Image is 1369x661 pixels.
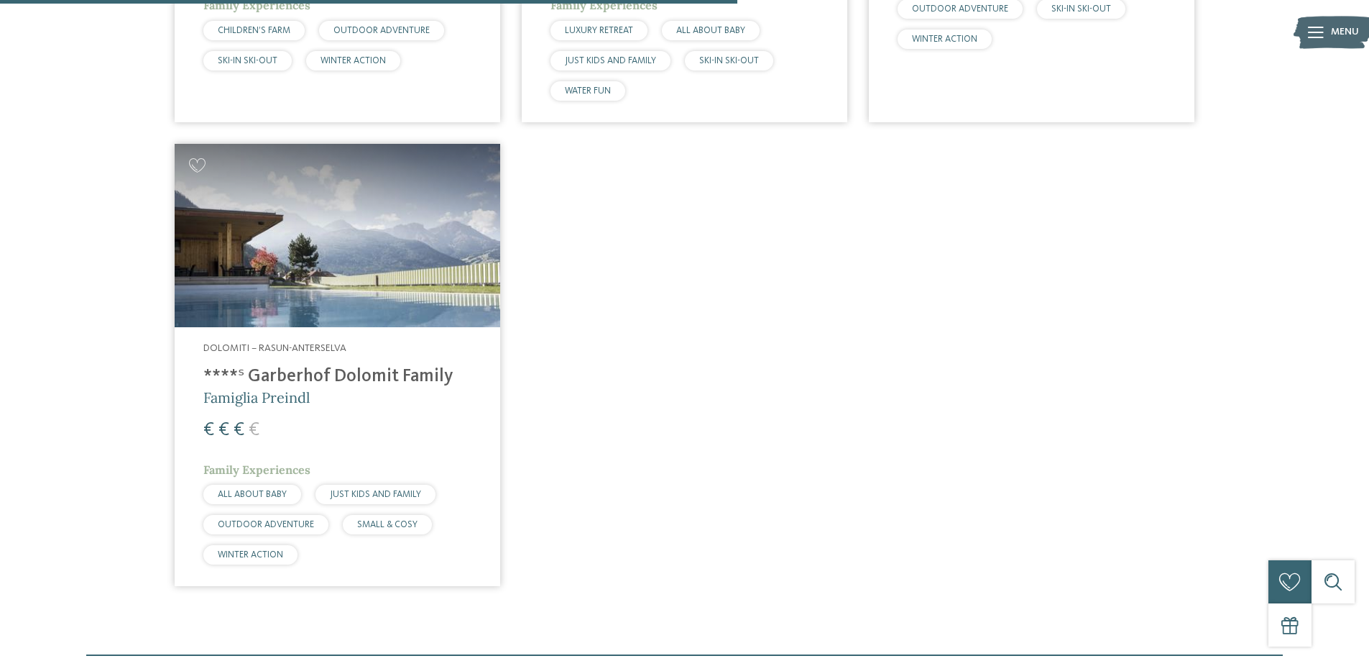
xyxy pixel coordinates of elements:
[203,462,310,477] span: Family Experiences
[676,26,745,35] span: ALL ABOUT BABY
[218,26,290,35] span: CHILDREN’S FARM
[565,26,633,35] span: LUXURY RETREAT
[330,490,421,499] span: JUST KIDS AND FAMILY
[175,144,500,327] img: Cercate un hotel per famiglie? Qui troverete solo i migliori!
[203,366,471,388] h4: ****ˢ Garberhof Dolomit Family
[565,86,611,96] span: WATER FUN
[234,421,244,439] span: €
[321,56,386,65] span: WINTER ACTION
[333,26,430,35] span: OUTDOOR ADVENTURE
[912,4,1008,14] span: OUTDOOR ADVENTURE
[218,550,283,560] span: WINTER ACTION
[218,56,277,65] span: SKI-IN SKI-OUT
[203,388,310,406] span: Famiglia Preindl
[249,421,259,439] span: €
[912,35,977,44] span: WINTER ACTION
[565,56,656,65] span: JUST KIDS AND FAMILY
[203,421,214,439] span: €
[218,490,287,499] span: ALL ABOUT BABY
[218,520,314,529] span: OUTDOOR ADVENTURE
[218,421,229,439] span: €
[175,144,500,586] a: Cercate un hotel per famiglie? Qui troverete solo i migliori! Dolomiti – Rasun-Anterselva ****ˢ G...
[1051,4,1111,14] span: SKI-IN SKI-OUT
[699,56,759,65] span: SKI-IN SKI-OUT
[357,520,418,529] span: SMALL & COSY
[203,343,346,353] span: Dolomiti – Rasun-Anterselva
